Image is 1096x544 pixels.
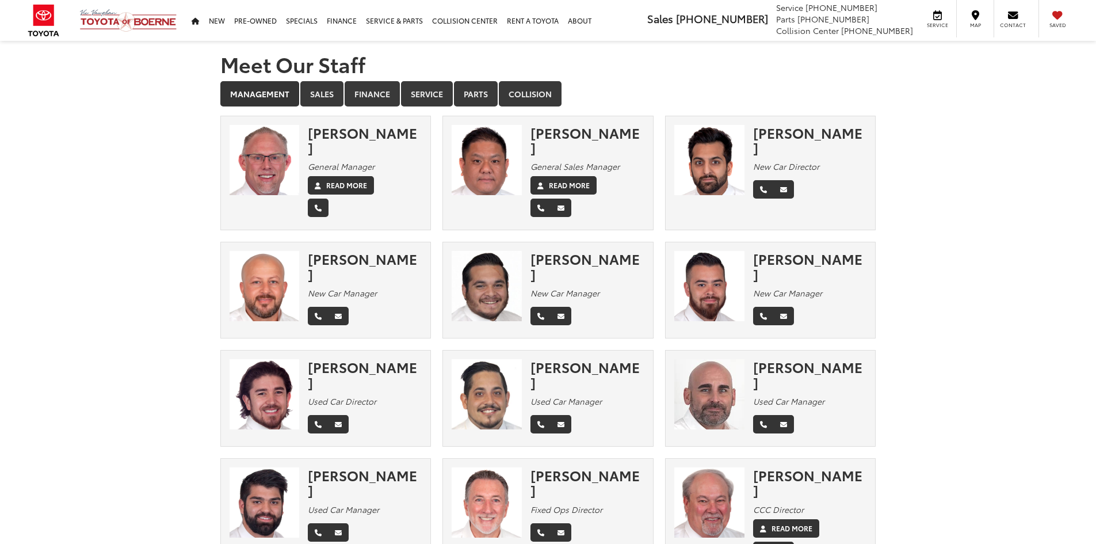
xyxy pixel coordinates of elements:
[776,25,839,36] span: Collision Center
[308,125,422,155] div: [PERSON_NAME]
[674,467,744,538] img: Steve Hill
[230,467,300,538] img: Cory Dorsey
[530,359,644,390] div: [PERSON_NAME]
[401,81,453,106] a: Service
[454,81,498,106] a: Parts
[753,307,774,325] a: Phone
[530,307,551,325] a: Phone
[530,251,644,281] div: [PERSON_NAME]
[452,467,522,538] img: Johnny Marker
[753,359,867,390] div: [PERSON_NAME]
[797,13,869,25] span: [PHONE_NUMBER]
[308,199,329,217] a: Phone
[1000,21,1026,29] span: Contact
[308,251,422,281] div: [PERSON_NAME]
[753,251,867,281] div: [PERSON_NAME]
[308,307,329,325] a: Phone
[79,9,177,32] img: Vic Vaughan Toyota of Boerne
[753,467,867,498] div: [PERSON_NAME]
[308,415,329,433] a: Phone
[963,21,988,29] span: Map
[773,415,794,433] a: Email
[308,523,329,542] a: Phone
[753,287,822,299] em: New Car Manager
[841,25,913,36] span: [PHONE_NUMBER]
[452,125,522,195] img: Tuan Tran
[925,21,950,29] span: Service
[647,11,673,26] span: Sales
[551,415,571,433] a: Email
[674,359,744,429] img: Gregg Dickey
[530,176,597,195] a: Read More
[776,13,795,25] span: Parts
[220,52,876,75] h1: Meet Our Staff
[308,359,422,390] div: [PERSON_NAME]
[452,251,522,321] img: Jerry Gomez
[530,415,551,433] a: Phone
[753,504,804,515] em: CCC Director
[530,523,551,542] a: Phone
[230,359,300,429] img: David Padilla
[220,81,876,108] div: Department Tabs
[753,125,867,155] div: [PERSON_NAME]
[308,161,375,172] em: General Manager
[753,415,774,433] a: Phone
[551,523,571,542] a: Email
[549,180,590,191] label: Read More
[499,81,562,106] a: Collision
[530,125,644,155] div: [PERSON_NAME]
[753,519,819,538] a: Read More
[300,81,343,106] a: Sales
[530,395,602,407] em: Used Car Manager
[753,161,819,172] em: New Car Director
[753,180,774,199] a: Phone
[530,467,644,498] div: [PERSON_NAME]
[674,251,744,321] img: Aaron Cooper
[230,251,300,321] img: Sam Abraham
[773,307,794,325] a: Email
[805,2,877,13] span: [PHONE_NUMBER]
[530,504,602,515] em: Fixed Ops Director
[1045,21,1070,29] span: Saved
[676,11,768,26] span: [PHONE_NUMBER]
[345,81,400,106] a: Finance
[220,81,299,106] a: Management
[328,415,349,433] a: Email
[551,199,571,217] a: Email
[674,125,744,195] img: Aman Shiekh
[308,287,377,299] em: New Car Manager
[753,395,824,407] em: Used Car Manager
[308,467,422,498] div: [PERSON_NAME]
[328,523,349,542] a: Email
[772,523,812,534] label: Read More
[230,125,300,195] img: Chris Franklin
[530,287,599,299] em: New Car Manager
[308,395,376,407] em: Used Car Director
[452,359,522,429] img: Larry Horn
[776,2,803,13] span: Service
[326,180,367,191] label: Read More
[308,176,374,195] a: Read More
[551,307,571,325] a: Email
[530,161,620,172] em: General Sales Manager
[773,180,794,199] a: Email
[308,504,379,515] em: Used Car Manager
[328,307,349,325] a: Email
[530,199,551,217] a: Phone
